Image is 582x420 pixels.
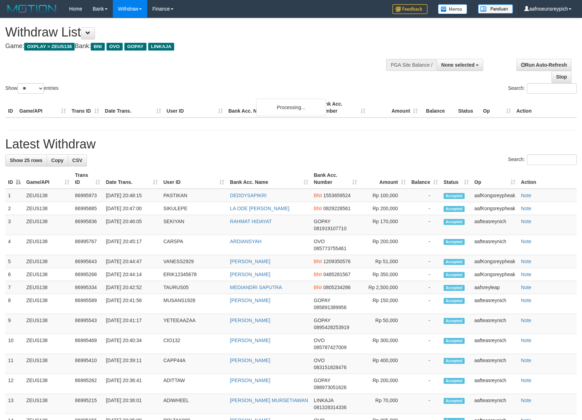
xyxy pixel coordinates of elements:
span: Copy [51,158,63,163]
th: Action [518,169,577,189]
td: ZEUS138 [23,215,72,235]
div: Processing... [256,99,326,116]
td: ZEUS138 [23,255,72,268]
span: OVO [314,358,325,363]
td: Rp 400,000 [360,354,409,374]
td: - [409,202,441,215]
td: 7 [5,281,23,294]
td: 86995215 [72,394,103,414]
td: CIO132 [160,334,227,354]
span: Accepted [444,259,465,265]
td: [DATE] 20:40:34 [103,334,160,354]
td: ZEUS138 [23,374,72,394]
td: ZEUS138 [23,189,72,202]
span: Copy 085787427009 to clipboard [314,345,347,350]
span: OXPLAY > ZEUS138 [24,43,75,51]
th: Op: activate to sort column ascending [472,169,518,189]
select: Showentries [18,83,44,94]
span: Accepted [444,398,465,404]
th: Status: activate to sort column ascending [441,169,472,189]
a: Note [521,206,532,211]
td: - [409,394,441,414]
td: - [409,314,441,334]
td: 9 [5,314,23,334]
img: panduan.png [478,4,513,14]
td: aafteasreynich [472,394,518,414]
td: VANESS2929 [160,255,227,268]
h1: Withdraw List [5,25,381,39]
th: Bank Acc. Number: activate to sort column ascending [311,169,360,189]
span: Accepted [444,338,465,344]
span: GOPAY [314,298,330,303]
a: Note [521,398,532,403]
td: - [409,189,441,202]
th: Trans ID: activate to sort column ascending [72,169,103,189]
td: Rp 51,000 [360,255,409,268]
a: Note [521,219,532,224]
th: Bank Acc. Number [316,98,368,118]
td: aafteasreynich [472,374,518,394]
td: 10 [5,334,23,354]
td: Rp 200,000 [360,202,409,215]
td: Rp 200,000 [360,374,409,394]
td: aafteasreynich [472,334,518,354]
td: [DATE] 20:47:00 [103,202,160,215]
img: Button%20Memo.svg [438,4,467,14]
span: BNI [314,193,322,198]
td: aafteasreynich [472,215,518,235]
th: Balance: activate to sort column ascending [409,169,441,189]
span: BNI [314,259,322,264]
a: LA ODE [PERSON_NAME] [230,206,289,211]
span: BNI [314,206,322,211]
th: Bank Acc. Name: activate to sort column ascending [227,169,311,189]
td: - [409,354,441,374]
span: OVO [314,239,325,244]
td: aafKongsreypheak [472,202,518,215]
td: aafKongsreypheak [472,189,518,202]
th: User ID [164,98,226,118]
a: [PERSON_NAME] [230,272,270,277]
span: OVO [107,43,123,51]
td: Rp 300,000 [360,334,409,354]
span: BNI [91,43,104,51]
th: Trans ID [69,98,102,118]
img: Feedback.jpg [392,4,427,14]
td: - [409,334,441,354]
td: CAPP44A [160,354,227,374]
th: ID: activate to sort column descending [5,169,23,189]
td: ZEUS138 [23,334,72,354]
td: Rp 2,500,000 [360,281,409,294]
td: 86995885 [72,202,103,215]
td: - [409,294,441,314]
th: Game/API: activate to sort column ascending [23,169,72,189]
td: aafteasreynich [472,314,518,334]
a: Note [521,338,532,343]
td: 13 [5,394,23,414]
td: [DATE] 20:44:47 [103,255,160,268]
h1: Latest Withdraw [5,137,577,151]
td: Rp 50,000 [360,314,409,334]
th: Status [455,98,480,118]
a: CSV [68,154,87,166]
td: ERIK12345678 [160,268,227,281]
a: Note [521,358,532,363]
td: ZEUS138 [23,294,72,314]
td: [DATE] 20:48:15 [103,189,160,202]
td: 86995543 [72,314,103,334]
span: BNI [314,272,322,277]
td: - [409,235,441,255]
span: Copy 081919107710 to clipboard [314,226,347,231]
td: YETEEAAZAA [160,314,227,334]
span: Show 25 rows [10,158,42,163]
td: 86995469 [72,334,103,354]
a: [PERSON_NAME] [230,318,270,323]
span: Accepted [444,272,465,278]
a: Run Auto-Refresh [516,59,571,71]
a: [PERSON_NAME] [230,358,270,363]
td: 4 [5,235,23,255]
td: ADITTAW [160,374,227,394]
td: 86995410 [72,354,103,374]
span: Accepted [444,358,465,364]
a: [PERSON_NAME] [230,378,270,383]
th: Bank Acc. Name [226,98,316,118]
